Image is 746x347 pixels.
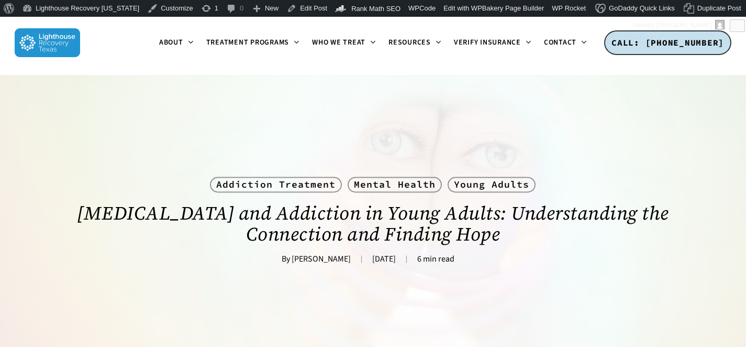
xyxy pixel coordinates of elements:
[306,39,382,47] a: Who We Treat
[406,256,465,263] span: 6 min read
[361,256,406,263] span: [DATE]
[351,5,400,13] span: Rank Math SEO
[348,177,442,192] a: Mental Health
[312,37,365,48] span: Who We Treat
[448,39,538,47] a: Verify Insurance
[292,254,351,265] a: [PERSON_NAME]
[47,192,699,255] h1: [MEDICAL_DATA] and Addiction in Young Adults: Understanding the Connection and Finding Hope
[206,37,290,48] span: Treatment Programs
[282,256,290,263] span: By
[604,30,731,56] a: CALL: [PHONE_NUMBER]
[388,37,431,48] span: Resources
[538,39,593,47] a: Contact
[448,177,536,192] a: Young Adults
[544,37,576,48] span: Contact
[382,39,448,47] a: Resources
[611,37,724,48] span: CALL: [PHONE_NUMBER]
[454,37,521,48] span: Verify Insurance
[159,37,183,48] span: About
[210,177,342,192] a: Addiction Treatment
[15,28,80,57] img: Lighthouse Recovery Texas
[656,21,712,29] span: [PERSON_NAME]
[153,39,200,47] a: About
[200,39,306,47] a: Treatment Programs
[630,17,729,34] a: Howdy,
